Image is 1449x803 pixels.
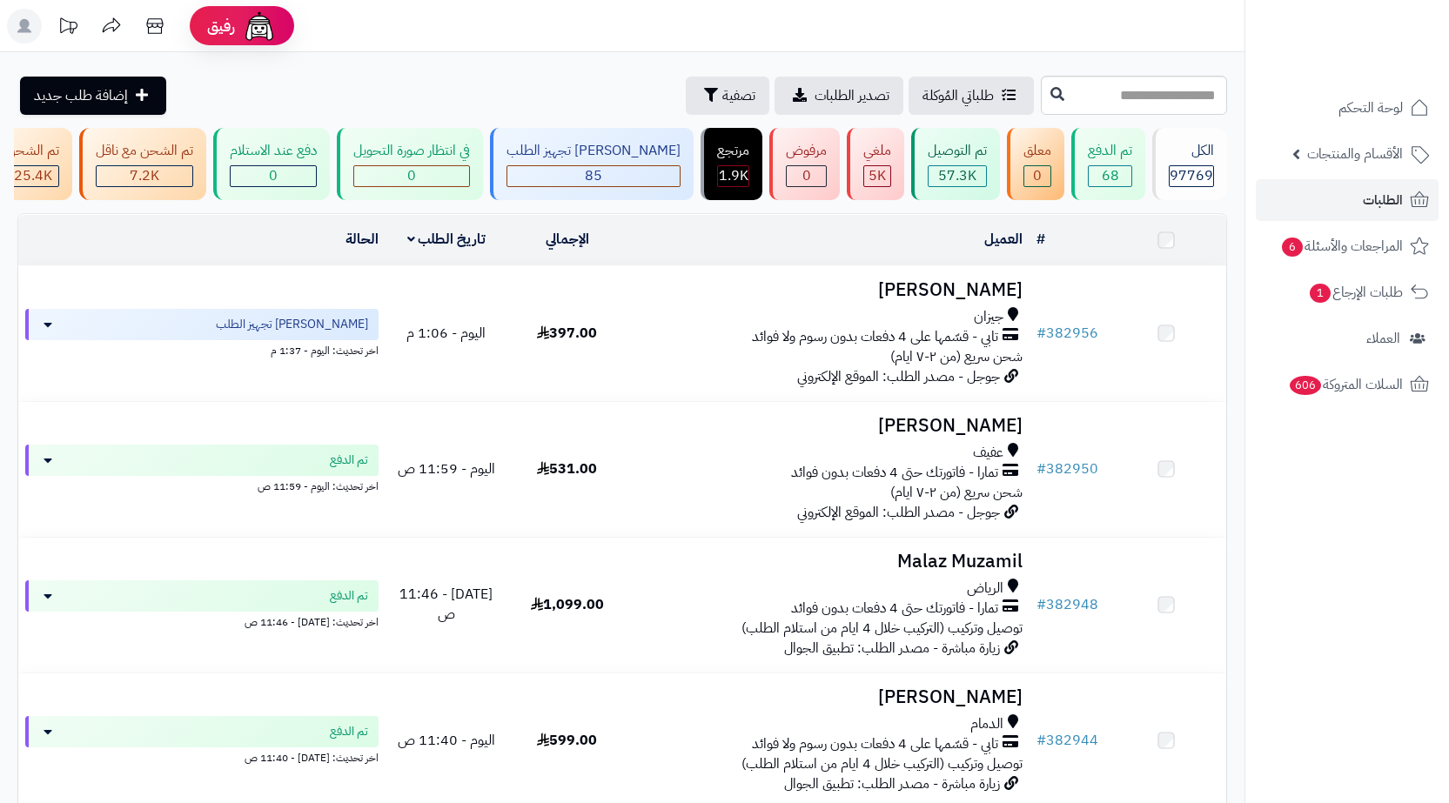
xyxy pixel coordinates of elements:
[970,714,1003,734] span: الدمام
[330,587,368,605] span: تم الدفع
[1256,318,1439,359] a: العملاء
[399,584,493,625] span: [DATE] - 11:46 ص
[6,141,59,161] div: تم الشحن
[210,128,333,200] a: دفع عند الاستلام 0
[797,502,1000,523] span: جوجل - مصدر الطلب: الموقع الإلكتروني
[25,340,379,358] div: اخر تحديث: اليوم - 1:37 م
[25,476,379,494] div: اخر تحديث: اليوم - 11:59 ص
[353,141,470,161] div: في انتظار صورة التحويل
[973,443,1003,463] span: عفيف
[14,165,52,186] span: 25.4K
[984,229,1023,250] a: العميل
[928,141,987,161] div: تم التوصيل
[1256,271,1439,313] a: طلبات الإرجاع1
[784,773,1000,794] span: زيارة مباشرة - مصدر الطلب: تطبيق الجوال
[775,77,903,115] a: تصدير الطلبات
[242,9,277,43] img: ai-face.png
[333,128,486,200] a: في انتظار صورة التحويل 0
[1366,326,1400,351] span: العملاء
[741,753,1023,774] span: توصيل وتركيب (التركيب خلال 4 ايام من استلام الطلب)
[1036,594,1098,615] a: #382948
[486,128,697,200] a: [PERSON_NAME] تجهيز الطلب 85
[1036,594,1046,615] span: #
[802,165,811,186] span: 0
[130,165,159,186] span: 7.2K
[787,166,826,186] div: 0
[1149,128,1231,200] a: الكل97769
[717,141,749,161] div: مرتجع
[1280,234,1403,258] span: المراجعات والأسئلة
[741,618,1023,639] span: توصيل وتركيب (التركيب خلال 4 ايام من استلام الطلب)
[634,280,1023,300] h3: [PERSON_NAME]
[869,165,886,186] span: 5K
[791,463,998,483] span: تمارا - فاتورتك حتى 4 دفعات بدون فوائد
[34,85,128,106] span: إضافة طلب جديد
[1331,13,1432,50] img: logo-2.png
[1102,165,1119,186] span: 68
[507,166,680,186] div: 85
[330,452,368,469] span: تم الدفع
[330,723,368,740] span: تم الدفع
[1256,225,1439,267] a: المراجعات والأسئلة6
[1036,458,1046,479] span: #
[506,141,681,161] div: [PERSON_NAME] تجهيز الطلب
[1036,323,1098,344] a: #382956
[967,579,1003,599] span: الرياض
[20,77,166,115] a: إضافة طلب جديد
[1033,165,1042,186] span: 0
[1282,238,1303,257] span: 6
[537,323,597,344] span: 397.00
[719,165,748,186] span: 1.9K
[786,141,827,161] div: مرفوض
[398,730,495,751] span: اليوم - 11:40 ص
[537,458,597,479] span: 531.00
[354,166,469,186] div: 0
[863,141,891,161] div: ملغي
[815,85,889,106] span: تصدير الطلبات
[686,77,769,115] button: تصفية
[7,166,58,186] div: 25372
[1023,141,1051,161] div: معلق
[697,128,766,200] a: مرتجع 1.9K
[908,128,1003,200] a: تم التوصيل 57.3K
[1036,730,1098,751] a: #382944
[97,166,192,186] div: 7222
[1036,730,1046,751] span: #
[634,416,1023,436] h3: [PERSON_NAME]
[974,307,1003,327] span: جيزان
[752,327,998,347] span: تابي - قسّمها على 4 دفعات بدون رسوم ولا فوائد
[231,166,316,186] div: 0
[546,229,589,250] a: الإجمالي
[843,128,908,200] a: ملغي 5K
[752,734,998,754] span: تابي - قسّمها على 4 دفعات بدون رسوم ولا فوائد
[1338,96,1403,120] span: لوحة التحكم
[1310,284,1331,303] span: 1
[1003,128,1068,200] a: معلق 0
[1088,141,1132,161] div: تم الدفع
[890,346,1023,367] span: شحن سريع (من ٢-٧ ايام)
[207,16,235,37] span: رفيق
[1256,364,1439,405] a: السلات المتروكة606
[718,166,748,186] div: 1862
[1308,280,1403,304] span: طلبات الإرجاع
[1307,142,1403,166] span: الأقسام والمنتجات
[25,747,379,766] div: اخر تحديث: [DATE] - 11:40 ص
[1290,376,1321,395] span: 606
[1169,141,1214,161] div: الكل
[929,166,986,186] div: 57284
[96,141,193,161] div: تم الشحن مع ناقل
[345,229,379,250] a: الحالة
[1068,128,1149,200] a: تم الدفع 68
[1036,229,1045,250] a: #
[407,229,486,250] a: تاريخ الطلب
[766,128,843,200] a: مرفوض 0
[537,730,597,751] span: 599.00
[406,323,486,344] span: اليوم - 1:06 م
[722,85,755,106] span: تصفية
[398,458,495,479] span: اليوم - 11:59 ص
[922,85,994,106] span: طلباتي المُوكلة
[216,316,368,333] span: [PERSON_NAME] تجهيز الطلب
[1036,323,1046,344] span: #
[531,594,604,615] span: 1,099.00
[25,612,379,630] div: اخر تحديث: [DATE] - 11:46 ص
